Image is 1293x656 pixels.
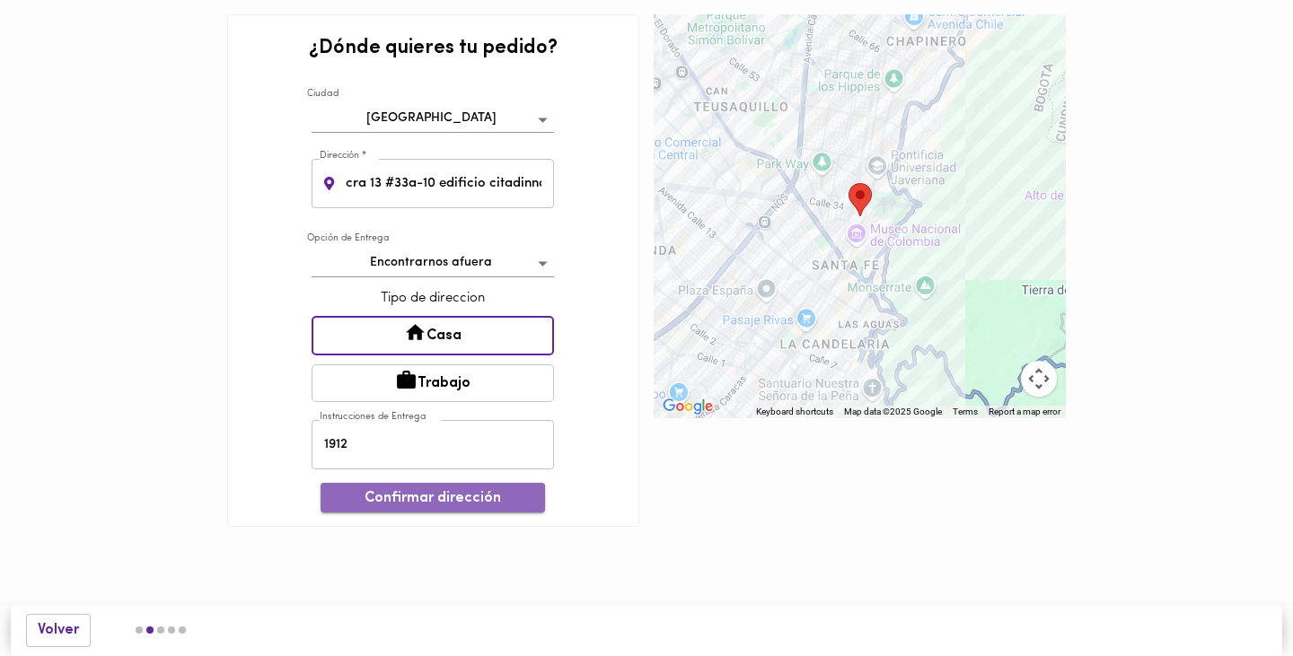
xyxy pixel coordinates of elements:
label: Ciudad [307,88,339,101]
span: Confirmar dirección [335,490,531,507]
button: Casa [312,316,554,355]
span: Volver [38,622,79,639]
a: Report a map error [989,407,1060,416]
p: Tipo de direccion [312,289,554,308]
button: Map camera controls [1021,361,1057,397]
button: Confirmar dirección [321,483,545,512]
button: Volver [26,614,91,647]
img: Google [658,395,717,418]
button: Trabajo [312,364,554,402]
input: Calle 92 # 16-11 [342,159,555,208]
a: Terms [953,407,978,416]
div: Encontrarnos afuera [312,249,554,277]
h2: ¿Dónde quieres tu pedido? [309,38,558,59]
button: Keyboard shortcuts [756,406,833,418]
a: Open this area in Google Maps (opens a new window) [658,395,717,418]
span: Map data ©2025 Google [844,407,942,416]
input: Apto 401 [312,420,554,469]
div: [GEOGRAPHIC_DATA] [312,105,554,133]
iframe: Messagebird Livechat Widget [1189,552,1275,638]
div: Tu dirección [849,183,872,216]
label: Opción de Entrega [307,232,390,245]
